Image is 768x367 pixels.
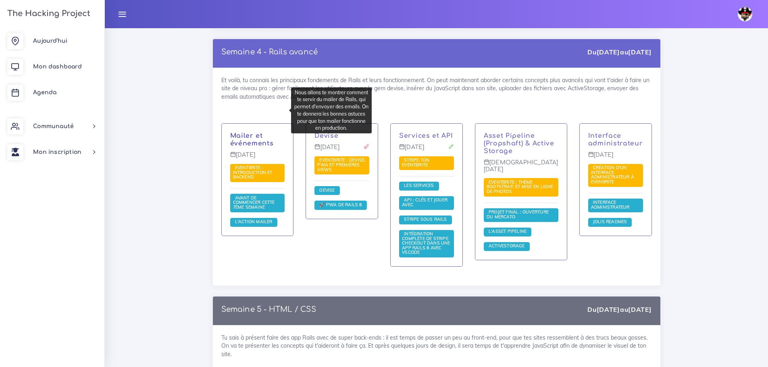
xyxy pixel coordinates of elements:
[591,165,634,185] span: Création d'un interface administrateur à Evenbrite
[402,158,430,168] a: Stripe ton Eventbrite
[487,209,549,220] span: Projet final : ouverture du mercato
[291,87,372,133] div: Nous allons te montrer comment te servir du mailer de Rails, qui permet d'envoyer des emails. On ...
[402,216,449,222] span: Stripe sous Rails
[588,132,643,147] p: Interface administrateur
[317,188,337,193] a: Devise
[233,165,273,180] a: Eventbrite : introduction et backend
[314,144,369,157] p: [DATE]
[402,197,447,207] span: API : clés et jouer avec
[591,199,632,210] span: Interface administrateur
[628,48,651,56] strong: [DATE]
[399,132,453,139] a: Services et API
[402,231,450,255] span: Intégration complète de Stripe Checkout dans une app Rails 8 avec VSCode
[487,243,527,249] span: ActiveStorage
[587,48,651,57] div: Du au
[317,187,337,193] span: Devise
[484,159,558,179] p: [DEMOGRAPHIC_DATA][DATE]
[587,305,651,314] div: Du au
[402,197,447,208] a: API : clés et jouer avec
[317,157,366,172] span: Eventbrite : Devise, PWA et premières views
[487,228,529,234] span: L'Asset Pipeline
[33,38,67,44] span: Aujourd'hui
[230,132,274,147] a: Mailer et événements
[597,305,620,313] strong: [DATE]
[314,132,338,139] a: Devise
[33,64,82,70] span: Mon dashboard
[233,219,275,225] a: L'Action Mailer
[402,231,450,255] a: Intégration complète de Stripe Checkout dans une app Rails 8 avec VSCode
[399,144,454,157] p: [DATE]
[317,202,364,208] a: 🚀 PWA de Rails 8
[33,123,74,129] span: Communauté
[402,157,430,168] span: Stripe ton Eventbrite
[33,149,81,155] span: Mon inscription
[588,151,643,164] p: [DATE]
[628,305,651,313] strong: [DATE]
[402,183,436,189] a: Les services
[213,68,660,286] div: Et voilà, tu connais les principaux fondements de Rails et leurs fonctionnement. On peut maintena...
[487,179,554,194] span: Eventbrite : thème bootstrap, et mise en ligne de photos
[5,9,90,18] h3: The Hacking Project
[221,305,316,314] p: Semaine 5 - HTML / CSS
[738,7,752,21] img: avatar
[230,151,285,164] p: [DATE]
[484,132,558,155] p: Asset Pipeline (Propshaft) & Active Storage
[597,48,620,56] strong: [DATE]
[402,182,436,188] span: Les services
[591,219,629,224] span: Jolis READMEs
[317,158,366,172] a: Eventbrite : Devise, PWA et premières views
[33,89,56,95] span: Agenda
[233,195,275,210] a: Avant de commencer cette 7ème semaine
[402,217,449,222] a: Stripe sous Rails
[221,48,318,56] a: Semaine 4 - Rails avancé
